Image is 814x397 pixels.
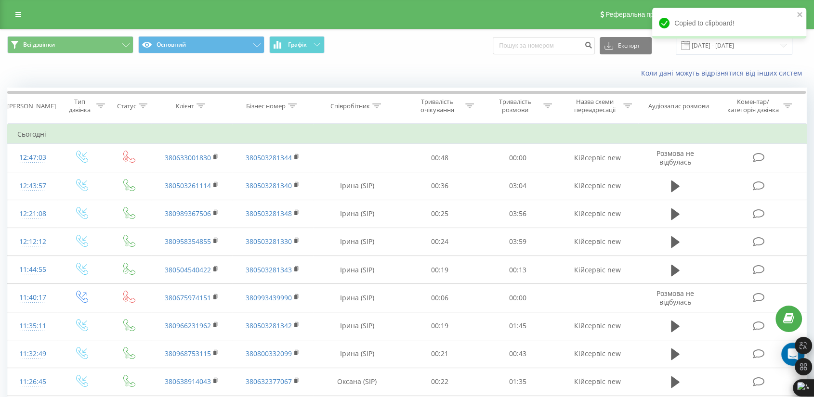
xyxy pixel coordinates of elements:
td: Кійсервіс new [557,312,638,340]
button: close [797,11,803,20]
span: Реферальна програма [605,11,676,18]
div: Open Intercom Messenger [781,343,804,366]
a: 380503281342 [246,321,292,330]
td: Ірина (SIP) [313,312,400,340]
div: Аудіозапис розмови [648,102,709,110]
td: 00:21 [401,340,479,368]
td: Кійсервіс new [557,228,638,256]
td: Сьогодні [8,125,807,144]
td: 00:00 [479,144,557,172]
td: Ірина (SIP) [313,228,400,256]
div: 11:35:11 [17,317,48,335]
td: Кійсервіс new [557,368,638,396]
div: Copied to clipboard! [652,8,806,38]
td: 00:36 [401,172,479,200]
td: Ірина (SIP) [313,200,400,228]
td: 00:48 [401,144,479,172]
a: 380632377067 [246,377,292,386]
button: Експорт [600,37,652,54]
td: 00:00 [479,284,557,312]
div: Назва схеми переадресації [569,98,621,114]
a: 380503281330 [246,237,292,246]
a: 380504540422 [165,265,211,274]
a: Коли дані можуть відрізнятися вiд інших систем [641,68,807,77]
td: Кійсервіс new [557,340,638,368]
td: 03:04 [479,172,557,200]
div: [PERSON_NAME] [7,102,56,110]
div: 12:12:12 [17,232,48,251]
td: 00:24 [401,228,479,256]
span: Розмова не відбулась [656,149,694,166]
div: Співробітник [330,102,370,110]
td: 01:35 [479,368,557,396]
a: 380503281348 [246,209,292,218]
td: 00:13 [479,256,557,284]
div: Тип дзвінка [66,98,94,114]
div: Тривалість очікування [411,98,463,114]
button: Графік [269,36,325,53]
td: 00:19 [401,312,479,340]
div: Статус [117,102,136,110]
td: Кійсервіс new [557,256,638,284]
div: Клієнт [176,102,194,110]
td: 00:19 [401,256,479,284]
td: Оксана (SIP) [313,368,400,396]
td: 03:59 [479,228,557,256]
a: 380966231962 [165,321,211,330]
span: Графік [288,41,307,48]
td: 00:22 [401,368,479,396]
a: 380958354855 [165,237,211,246]
span: Розмова не відбулась [656,289,694,307]
a: 380989367506 [165,209,211,218]
td: 01:45 [479,312,557,340]
button: Всі дзвінки [7,36,133,53]
button: Основний [138,36,264,53]
input: Пошук за номером [493,37,595,54]
a: 380503281343 [246,265,292,274]
div: 11:26:45 [17,372,48,391]
a: 380638914043 [165,377,211,386]
div: Тривалість розмови [489,98,541,114]
a: 380503281340 [246,181,292,190]
td: Кійсервіс new [557,144,638,172]
td: Кійсервіс new [557,172,638,200]
div: 12:21:08 [17,205,48,223]
div: 11:32:49 [17,345,48,363]
a: 380503281344 [246,153,292,162]
td: 00:43 [479,340,557,368]
td: Ірина (SIP) [313,284,400,312]
div: 11:40:17 [17,288,48,307]
a: 380800332099 [246,349,292,358]
div: 12:43:57 [17,177,48,195]
td: 00:25 [401,200,479,228]
a: 380968753115 [165,349,211,358]
div: 11:44:55 [17,260,48,279]
a: 380503261114 [165,181,211,190]
td: Кійсервіс new [557,200,638,228]
td: Ірина (SIP) [313,340,400,368]
td: 03:56 [479,200,557,228]
span: Всі дзвінки [23,41,55,49]
td: 00:06 [401,284,479,312]
a: 380633001830 [165,153,211,162]
div: 12:47:03 [17,148,48,167]
a: 380675974151 [165,293,211,302]
td: Ірина (SIP) [313,256,400,284]
div: Коментар/категорія дзвінка [724,98,781,114]
a: 380993439990 [246,293,292,302]
td: Ірина (SIP) [313,172,400,200]
div: Бізнес номер [246,102,286,110]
